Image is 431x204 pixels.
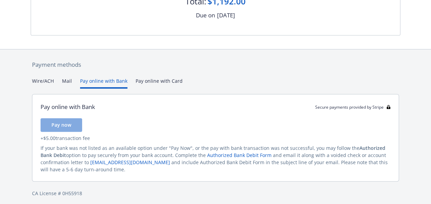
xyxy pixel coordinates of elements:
[41,135,390,142] div: + $5.00 transaction fee
[315,104,390,110] div: Secure payments provided by Stripe
[62,77,72,89] button: Mail
[207,152,272,158] a: Authorized Bank Debit Form
[80,77,127,89] button: Pay online with Bank
[51,122,71,128] span: Pay now
[41,103,95,111] div: Pay online with Bank
[41,145,385,158] span: Authorized Bank Debit
[217,11,235,20] div: [DATE]
[32,190,399,197] div: CA License # 0H55918
[196,11,215,20] div: Due on
[41,118,82,132] button: Pay now
[136,77,183,89] button: Pay online with Card
[32,60,399,69] div: Payment methods
[90,159,170,166] a: [EMAIL_ADDRESS][DOMAIN_NAME]
[32,77,54,89] button: Wire/ACH
[41,144,390,173] div: If your bank was not listed as an available option under "Pay Now", or the pay with bank transact...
